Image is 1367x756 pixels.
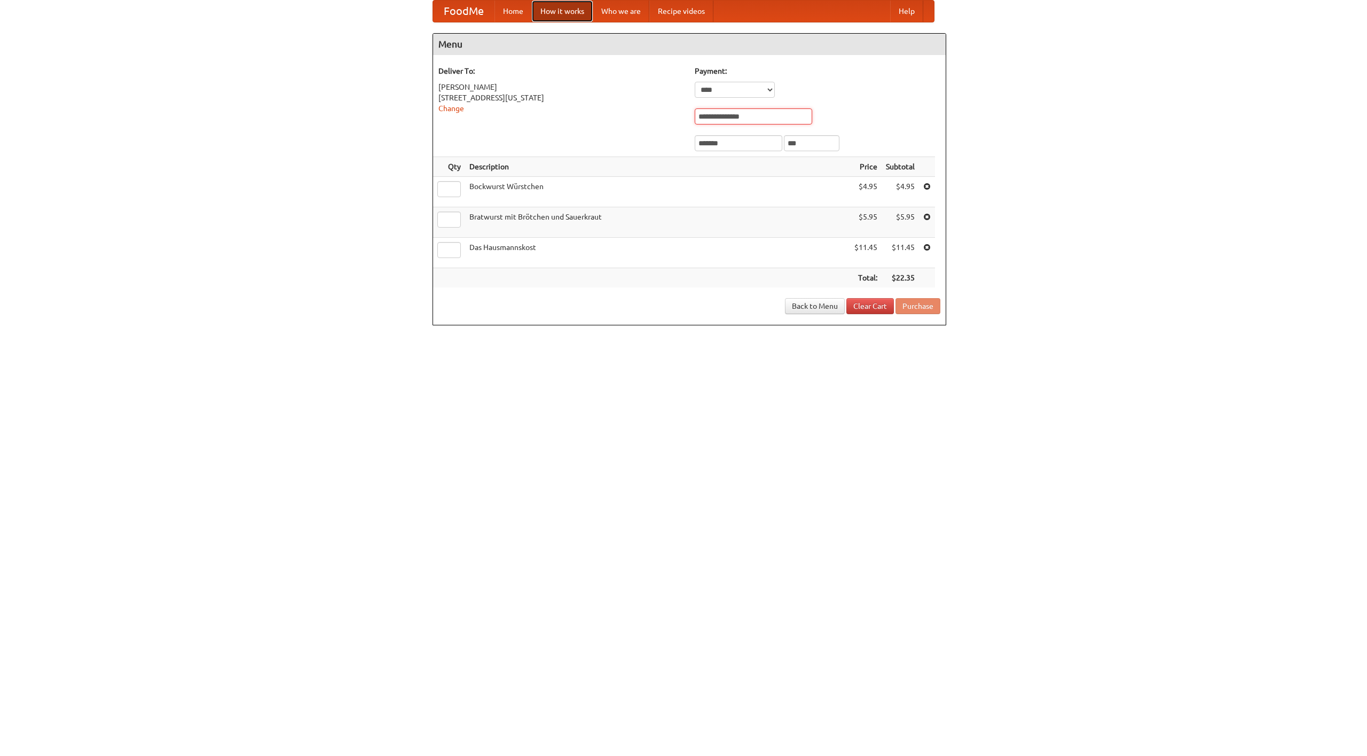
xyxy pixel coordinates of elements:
[433,157,465,177] th: Qty
[850,207,882,238] td: $5.95
[785,298,845,314] a: Back to Menu
[649,1,713,22] a: Recipe videos
[438,66,684,76] h5: Deliver To:
[882,157,919,177] th: Subtotal
[593,1,649,22] a: Who we are
[465,238,850,268] td: Das Hausmannskost
[438,104,464,113] a: Change
[850,238,882,268] td: $11.45
[882,207,919,238] td: $5.95
[890,1,923,22] a: Help
[882,238,919,268] td: $11.45
[465,177,850,207] td: Bockwurst Würstchen
[850,268,882,288] th: Total:
[433,1,494,22] a: FoodMe
[438,92,684,103] div: [STREET_ADDRESS][US_STATE]
[465,207,850,238] td: Bratwurst mit Brötchen und Sauerkraut
[882,177,919,207] td: $4.95
[850,157,882,177] th: Price
[850,177,882,207] td: $4.95
[465,157,850,177] th: Description
[846,298,894,314] a: Clear Cart
[438,82,684,92] div: [PERSON_NAME]
[532,1,593,22] a: How it works
[433,34,946,55] h4: Menu
[895,298,940,314] button: Purchase
[882,268,919,288] th: $22.35
[494,1,532,22] a: Home
[695,66,940,76] h5: Payment:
